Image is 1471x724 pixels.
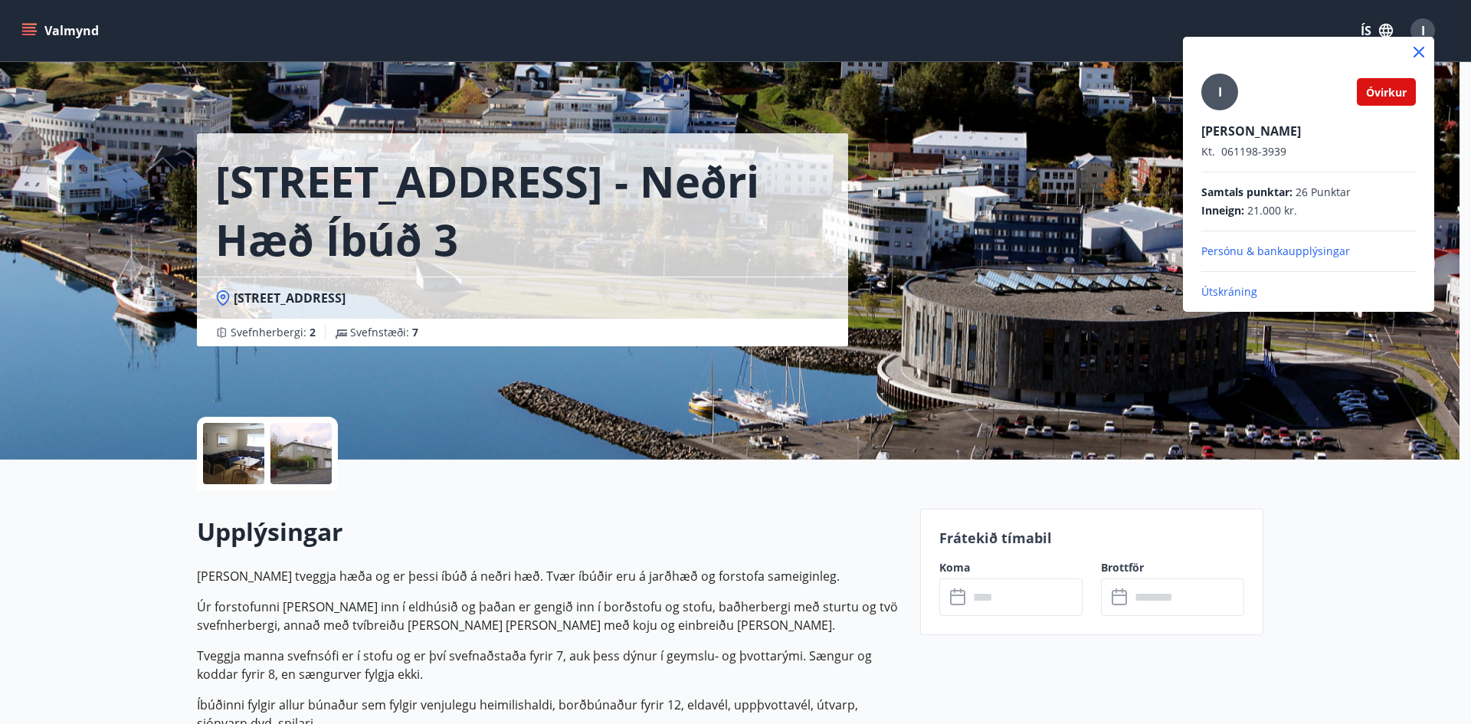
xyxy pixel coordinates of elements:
span: Óvirkur [1366,85,1407,100]
span: Samtals punktar : [1201,185,1292,200]
span: Kt. [1201,144,1215,159]
p: 061198-3939 [1201,144,1416,159]
p: [PERSON_NAME] [1201,123,1416,139]
span: 26 Punktar [1296,185,1351,200]
p: Persónu & bankaupplýsingar [1201,244,1416,259]
p: Útskráning [1201,284,1416,300]
span: Inneign : [1201,203,1244,218]
span: 21.000 kr. [1247,203,1297,218]
span: I [1218,84,1222,100]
